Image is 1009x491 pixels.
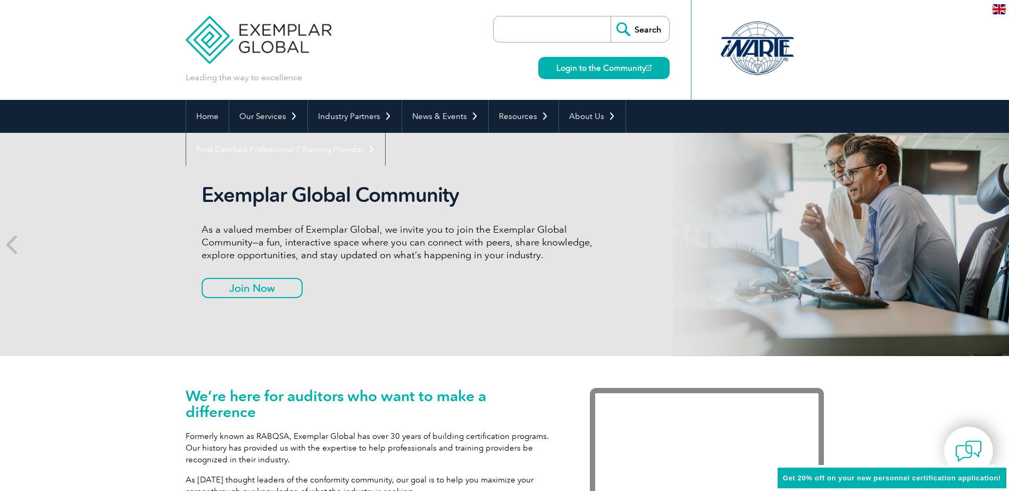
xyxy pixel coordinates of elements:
[186,100,229,133] a: Home
[646,65,652,71] img: open_square.png
[489,100,558,133] a: Resources
[783,474,1001,482] span: Get 20% off on your new personnel certification application!
[559,100,626,133] a: About Us
[955,438,982,464] img: contact-chat.png
[186,72,302,83] p: Leading the way to excellence
[186,133,385,166] a: Find Certified Professional / Training Provider
[202,183,601,207] h2: Exemplar Global Community
[186,388,558,420] h1: We’re here for auditors who want to make a difference
[993,4,1006,14] img: en
[202,278,303,298] a: Join Now
[611,16,669,42] input: Search
[186,430,558,465] p: Formerly known as RABQSA, Exemplar Global has over 30 years of building certification programs. O...
[538,57,670,79] a: Login to the Community
[229,100,307,133] a: Our Services
[308,100,402,133] a: Industry Partners
[202,223,601,261] p: As a valued member of Exemplar Global, we invite you to join the Exemplar Global Community—a fun,...
[402,100,488,133] a: News & Events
